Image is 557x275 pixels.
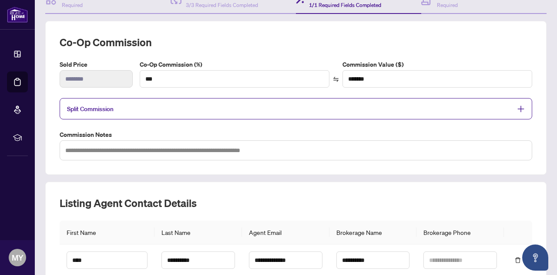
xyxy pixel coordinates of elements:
[186,2,258,8] span: 3/3 Required Fields Completed
[154,221,242,244] th: Last Name
[12,251,23,264] span: MY
[342,60,532,69] label: Commission Value ($)
[515,257,521,263] span: delete
[7,7,28,23] img: logo
[60,130,532,139] label: Commission Notes
[309,2,381,8] span: 1/1 Required Fields Completed
[522,244,548,271] button: Open asap
[60,196,532,210] h2: Listing Agent Contact Details
[416,221,504,244] th: Brokerage Phone
[517,105,525,113] span: plus
[333,76,339,82] span: swap
[60,98,532,119] div: Split Commission
[140,60,329,69] label: Co-Op Commission (%)
[60,60,133,69] label: Sold Price
[62,2,83,8] span: Required
[242,221,329,244] th: Agent Email
[67,105,114,113] span: Split Commission
[60,221,154,244] th: First Name
[437,2,458,8] span: Required
[329,221,417,244] th: Brokerage Name
[60,35,532,49] h2: Co-op Commission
